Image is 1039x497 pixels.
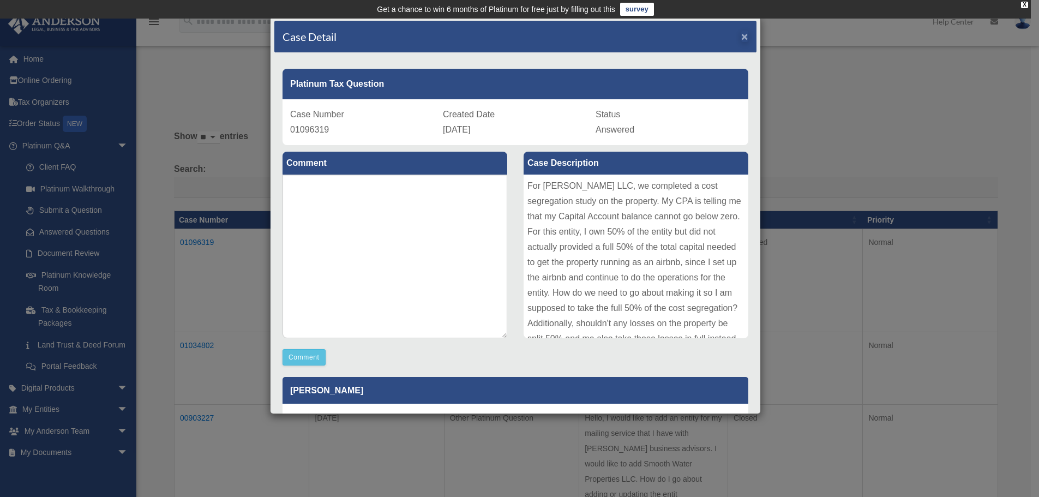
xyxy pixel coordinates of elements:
span: 01096319 [290,125,329,134]
div: Get a chance to win 6 months of Platinum for free just by filling out this [377,3,615,16]
a: survey [620,3,654,16]
p: [PERSON_NAME] [283,377,748,404]
div: close [1021,2,1028,8]
span: × [741,30,748,43]
span: [DATE] [443,125,470,134]
span: Created Date [443,110,495,119]
h4: Case Detail [283,29,337,44]
span: Answered [596,125,634,134]
button: Close [741,31,748,42]
div: Platinum Tax Question [283,69,748,99]
button: Comment [283,349,326,366]
div: For [PERSON_NAME] LLC, we completed a cost segregation study on the property. My CPA is telling m... [524,175,748,338]
label: Case Description [524,152,748,175]
label: Comment [283,152,507,175]
span: Case Number [290,110,344,119]
span: Status [596,110,620,119]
